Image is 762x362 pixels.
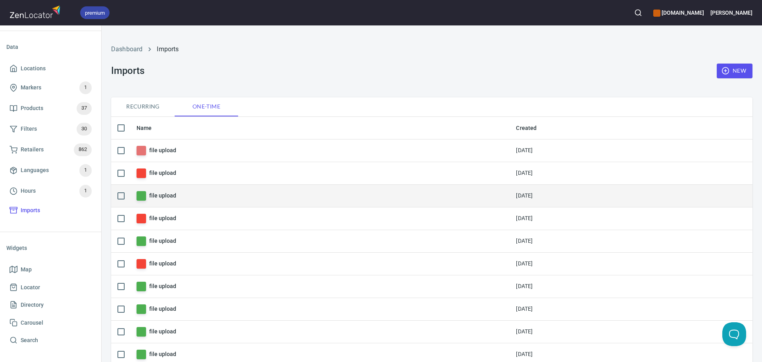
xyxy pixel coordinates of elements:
[137,327,146,337] div: done
[6,119,95,139] a: Filters30
[516,282,533,290] div: [DATE]
[21,83,41,93] span: Markers
[137,259,146,269] div: cancelled
[149,168,176,177] h6: file upload
[79,83,92,92] span: 1
[149,236,176,245] h6: file upload
[79,166,92,175] span: 1
[6,160,95,181] a: Languages1
[6,279,95,296] a: Locator
[137,168,146,178] div: cancelled
[79,186,92,196] span: 1
[653,10,660,17] button: color-CE600E
[116,102,170,112] span: Recurring
[149,282,176,290] h6: file upload
[6,261,95,279] a: Map
[510,117,752,139] th: Created
[137,214,146,223] div: cancelled
[137,350,146,359] div: done
[137,350,146,359] button: color-4CAF50
[149,259,176,268] h6: file upload
[77,104,92,113] span: 37
[21,335,38,345] span: Search
[516,305,533,313] div: [DATE]
[21,165,49,175] span: Languages
[6,331,95,349] a: Search
[137,259,146,269] button: color-F44336
[21,145,44,155] span: Retailers
[137,146,146,155] div: pending...
[21,124,37,134] span: Filters
[21,205,40,215] span: Imports
[21,265,32,275] span: Map
[722,322,746,346] iframe: Help Scout Beacon - Open
[137,304,146,314] button: color-4CAF50
[111,65,144,76] h3: Imports
[516,146,533,154] div: [DATE]
[157,45,179,53] a: Imports
[6,314,95,332] a: Carousel
[21,64,46,74] span: Locations
[137,214,146,223] button: color-F44336
[516,327,533,335] div: [DATE]
[149,191,176,200] h6: file upload
[21,103,43,113] span: Products
[723,66,746,76] span: New
[80,9,110,17] span: premium
[74,145,92,154] span: 862
[6,37,95,56] li: Data
[77,124,92,134] span: 30
[80,6,110,19] div: premium
[6,238,95,257] li: Widgets
[516,259,533,267] div: [DATE]
[516,350,533,358] div: [DATE]
[137,168,146,178] button: color-F44336
[137,191,146,201] div: done
[653,4,704,21] div: Manage your apps
[179,102,233,112] span: One-time
[137,236,146,246] div: done
[6,296,95,314] a: Directory
[710,4,752,21] button: [PERSON_NAME]
[6,98,95,119] a: Products37
[653,8,704,17] h6: [DOMAIN_NAME]
[137,191,146,201] button: color-4CAF50
[137,236,146,246] button: color-4CAF50
[516,214,533,222] div: [DATE]
[137,327,146,337] button: color-4CAF50
[6,201,95,219] a: Imports
[516,192,533,199] div: [DATE]
[137,146,146,155] button: color-E57373
[149,327,176,336] h6: file upload
[149,146,176,155] h6: file upload
[137,304,146,314] div: done
[6,139,95,160] a: Retailers862
[111,45,142,53] a: Dashboard
[10,3,63,20] img: zenlocator
[149,214,176,223] h6: file upload
[149,350,176,358] h6: file upload
[710,8,752,17] h6: [PERSON_NAME]
[149,304,176,313] h6: file upload
[6,181,95,201] a: Hours1
[111,45,752,54] nav: breadcrumb
[516,169,533,177] div: [DATE]
[21,186,36,196] span: Hours
[6,77,95,98] a: Markers1
[137,282,146,291] button: color-4CAF50
[21,318,43,328] span: Carousel
[21,283,40,292] span: Locator
[130,117,510,139] th: Name
[137,282,146,291] div: done
[717,64,752,78] button: New
[629,4,647,21] button: Search
[6,60,95,77] a: Locations
[21,300,44,310] span: Directory
[516,237,533,245] div: [DATE]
